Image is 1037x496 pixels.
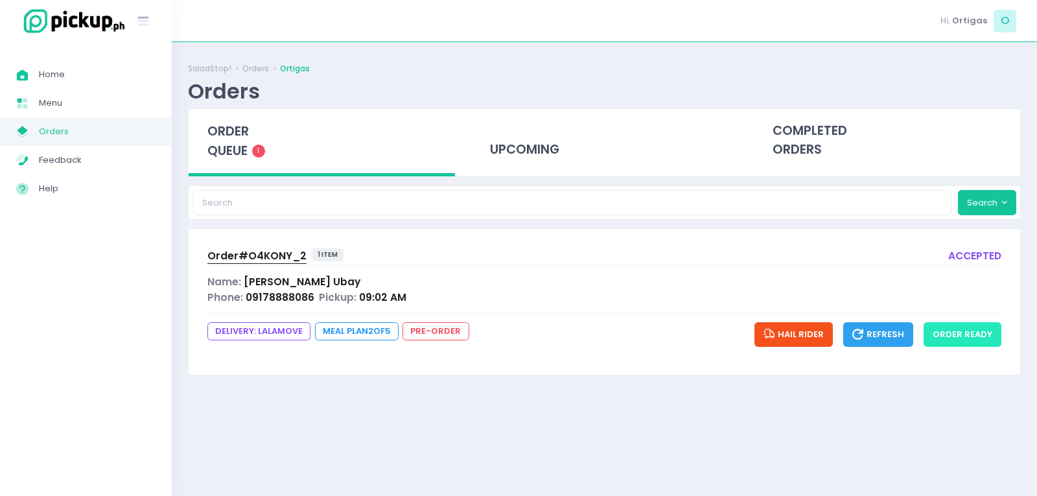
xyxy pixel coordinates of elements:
[471,109,738,172] div: upcoming
[246,290,314,304] span: 09178888086
[39,152,156,169] span: Feedback
[402,322,469,340] span: pre-order
[311,248,344,261] span: 1 item
[207,290,243,304] span: Phone:
[315,322,399,340] span: Meal Plan 2 of 5
[952,14,987,27] span: Ortigas
[958,190,1016,215] button: Search
[16,7,126,35] img: logo
[940,14,950,27] span: Hi,
[207,123,249,159] span: order queue
[39,123,156,140] span: Orders
[948,248,1001,266] div: accepted
[280,63,310,75] a: Ortigas
[207,275,241,289] span: Name:
[994,10,1016,32] span: O
[244,275,360,289] span: [PERSON_NAME] Ubay
[319,290,356,304] span: Pickup:
[252,145,265,158] span: 1
[924,322,1001,347] button: order ready
[207,322,310,340] span: DELIVERY: lalamove
[242,63,269,75] a: Orders
[852,328,904,340] span: Refresh
[188,78,260,104] div: Orders
[193,190,952,215] input: Search
[207,249,307,263] span: Order# O4KONY_2
[754,109,1020,172] div: completed orders
[39,95,156,112] span: Menu
[763,328,824,340] span: Hail Rider
[39,66,156,83] span: Home
[39,180,156,197] span: Help
[359,290,406,304] span: 09:02 AM
[188,63,231,75] a: SaladStop!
